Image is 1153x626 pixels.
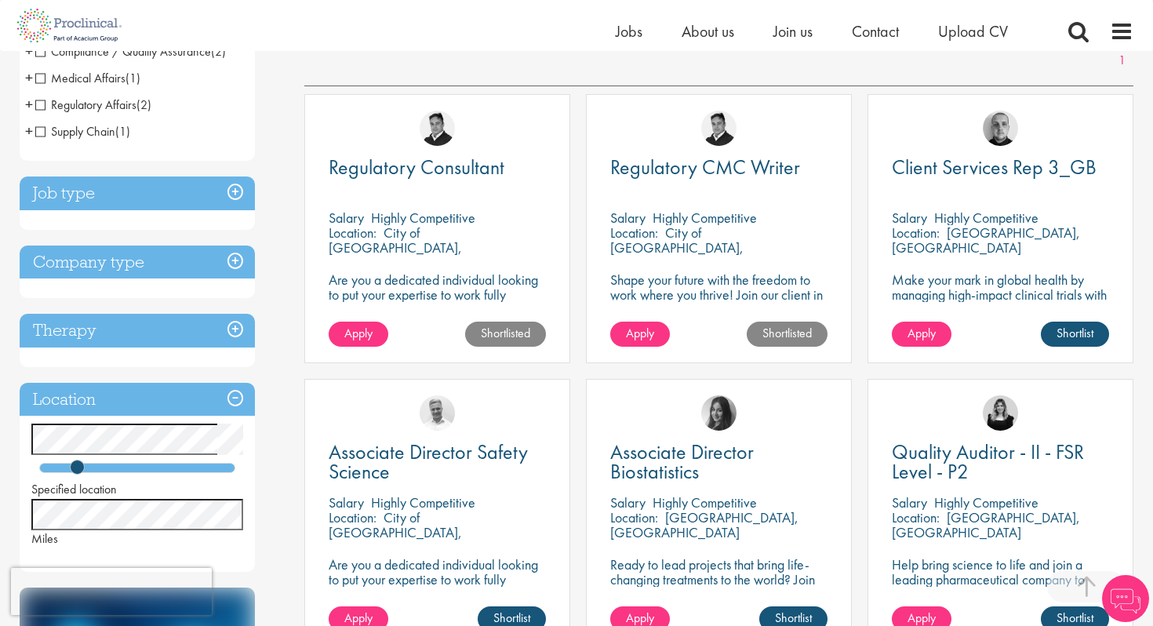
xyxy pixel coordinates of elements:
[35,70,140,86] span: Medical Affairs
[329,272,546,347] p: Are you a dedicated individual looking to put your expertise to work fully flexibly in a remote p...
[1102,575,1149,622] img: Chatbot
[610,322,670,347] a: Apply
[371,493,475,511] p: Highly Competitive
[125,70,140,86] span: (1)
[610,158,827,177] a: Regulatory CMC Writer
[20,383,255,417] h3: Location
[892,493,927,511] span: Salary
[329,322,388,347] a: Apply
[25,93,33,116] span: +
[773,21,813,42] a: Join us
[31,481,117,497] span: Specified location
[907,610,936,626] span: Apply
[35,96,151,113] span: Regulatory Affairs
[420,395,455,431] img: Joshua Bye
[626,325,654,341] span: Apply
[610,272,827,317] p: Shape your future with the freedom to work where you thrive! Join our client in this fully remote...
[983,395,1018,431] img: Molly Colclough
[892,442,1109,482] a: Quality Auditor - II - FSR Level - P2
[465,322,546,347] a: Shortlisted
[892,322,951,347] a: Apply
[329,154,504,180] span: Regulatory Consultant
[35,43,226,60] span: Compliance / Quality Assurance
[934,209,1038,227] p: Highly Competitive
[329,209,364,227] span: Salary
[892,508,940,526] span: Location:
[35,123,115,140] span: Supply Chain
[35,123,130,140] span: Supply Chain
[1111,52,1133,70] a: 1
[892,224,1080,257] p: [GEOGRAPHIC_DATA], [GEOGRAPHIC_DATA]
[371,209,475,227] p: Highly Competitive
[25,39,33,63] span: +
[20,314,255,348] h3: Therapy
[329,158,546,177] a: Regulatory Consultant
[35,43,211,60] span: Compliance / Quality Assurance
[682,21,734,42] a: About us
[25,119,33,143] span: +
[892,154,1097,180] span: Client Services Rep 3_GB
[938,21,1008,42] a: Upload CV
[20,177,255,210] h3: Job type
[329,508,376,526] span: Location:
[610,493,646,511] span: Salary
[25,66,33,89] span: +
[211,43,226,60] span: (2)
[1041,322,1109,347] a: Shortlist
[610,442,827,482] a: Associate Director Biostatistics
[329,493,364,511] span: Salary
[610,224,744,271] p: City of [GEOGRAPHIC_DATA], [GEOGRAPHIC_DATA]
[610,508,658,526] span: Location:
[344,325,373,341] span: Apply
[892,224,940,242] span: Location:
[610,224,658,242] span: Location:
[653,209,757,227] p: Highly Competitive
[420,111,455,146] img: Peter Duvall
[329,439,528,485] span: Associate Director Safety Science
[892,439,1084,485] span: Quality Auditor - II - FSR Level - P2
[892,508,1080,541] p: [GEOGRAPHIC_DATA], [GEOGRAPHIC_DATA]
[983,111,1018,146] a: Harry Budge
[11,568,212,615] iframe: reCAPTCHA
[626,610,654,626] span: Apply
[610,508,798,541] p: [GEOGRAPHIC_DATA], [GEOGRAPHIC_DATA]
[136,96,151,113] span: (2)
[35,96,136,113] span: Regulatory Affairs
[35,70,125,86] span: Medical Affairs
[892,158,1109,177] a: Client Services Rep 3_GB
[20,246,255,279] h3: Company type
[31,530,58,547] span: Miles
[329,442,546,482] a: Associate Director Safety Science
[616,21,642,42] a: Jobs
[329,224,376,242] span: Location:
[653,493,757,511] p: Highly Competitive
[907,325,936,341] span: Apply
[892,209,927,227] span: Salary
[115,123,130,140] span: (1)
[329,224,462,271] p: City of [GEOGRAPHIC_DATA], [GEOGRAPHIC_DATA]
[344,610,373,626] span: Apply
[610,154,800,180] span: Regulatory CMC Writer
[329,508,462,556] p: City of [GEOGRAPHIC_DATA], [GEOGRAPHIC_DATA]
[934,493,1038,511] p: Highly Competitive
[610,209,646,227] span: Salary
[701,111,737,146] img: Peter Duvall
[747,322,827,347] a: Shortlisted
[852,21,899,42] a: Contact
[892,272,1109,317] p: Make your mark in global health by managing high-impact clinical trials with a leading CRO.
[701,395,737,431] img: Heidi Hennigan
[610,439,754,485] span: Associate Director Biostatistics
